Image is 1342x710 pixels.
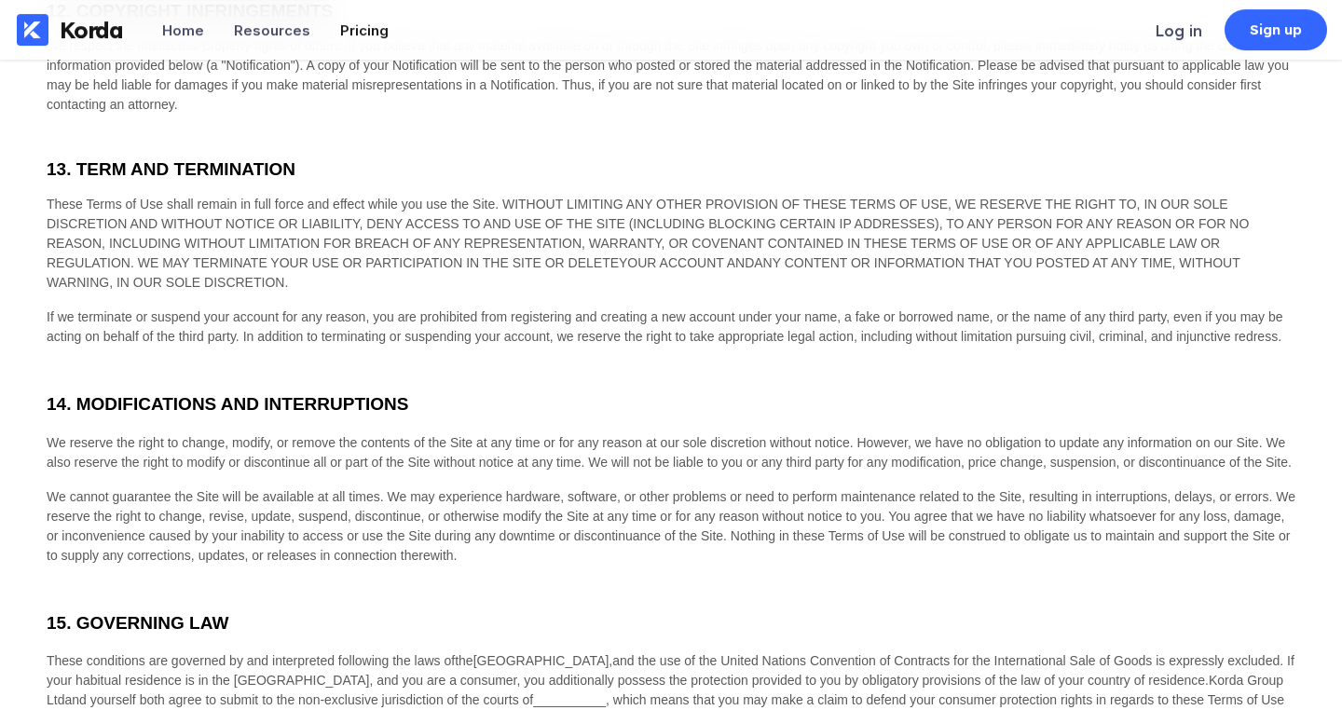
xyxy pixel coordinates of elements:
span: These Terms of Use shall remain in full force and effect while you use the Site. WITHOUT LIMITING... [47,197,1249,290]
span: TERM AND TERMINATION [47,159,295,179]
bdt: __________ [533,692,606,707]
a: Sign up [1225,9,1327,50]
span: We reserve the right to change, modify, or remove the contents of the Site at any time or for any... [47,435,1292,470]
span: These conditions are governed by and interpreted following the laws of the , [47,653,612,668]
span: 15. [47,613,71,633]
div: Resources [234,21,310,39]
span: GOVERNING LAW [47,613,228,633]
div: Korda [60,16,123,44]
bdt: YOUR ACCOUNT AND [619,255,754,270]
span: 13. [47,159,71,179]
bdt: [GEOGRAPHIC_DATA] [473,653,609,668]
div: Log in [1156,21,1202,40]
span: If we terminate or suspend your account for any reason, you are prohibited from registering and c... [47,309,1283,344]
div: Pricing [340,21,389,39]
span: We cannot guarantee the Site will be available at all times. We may experience hardware, software... [47,489,1295,563]
div: Sign up [1250,20,1303,39]
span: 14. [47,394,71,414]
span: MODIFICATIONS AND INTERRUPTIONS [47,394,408,414]
div: Home [162,21,204,39]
